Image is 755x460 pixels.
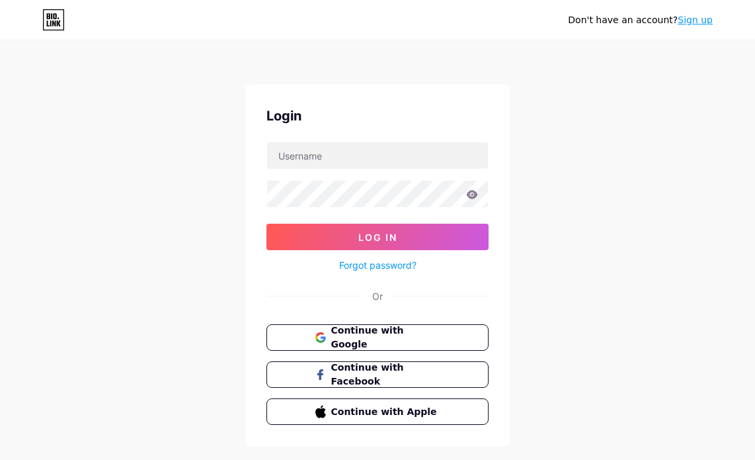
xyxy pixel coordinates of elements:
[331,405,440,419] span: Continue with Apple
[266,224,489,250] button: Log In
[678,15,713,25] a: Sign up
[372,289,383,303] div: Or
[339,258,417,272] a: Forgot password?
[568,13,713,27] div: Don't have an account?
[266,398,489,425] button: Continue with Apple
[358,232,397,243] span: Log In
[331,361,440,389] span: Continue with Facebook
[266,324,489,351] button: Continue with Google
[267,142,488,169] input: Username
[331,324,440,351] span: Continue with Google
[266,361,489,388] button: Continue with Facebook
[266,106,489,126] div: Login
